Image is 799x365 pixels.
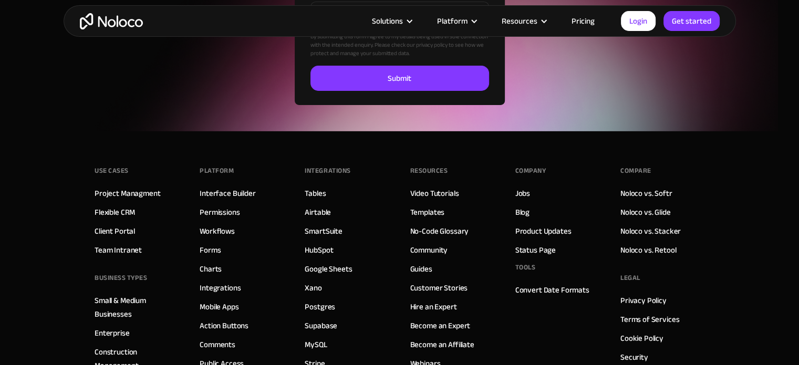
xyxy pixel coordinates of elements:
a: Become an Affiliate [410,338,474,351]
a: Convert Date Formats [515,283,589,297]
a: Google Sheets [305,262,352,276]
a: Customer Stories [410,281,468,295]
a: Get started [663,11,720,31]
a: Become an Expert [410,319,471,332]
div: Platform [437,14,468,28]
a: Small & Medium Businesses [95,294,179,321]
a: Hire an Expert [410,300,457,314]
a: Action Buttons [200,319,248,332]
a: Mobile Apps [200,300,238,314]
div: Resources [489,14,558,28]
div: Resources [410,163,448,179]
div: Resources [502,14,537,28]
div: INTEGRATIONS [305,163,350,179]
a: Guides [410,262,432,276]
a: Templates [410,205,445,219]
a: Noloco vs. Stacker [620,224,681,238]
a: Blog [515,205,530,219]
a: Postgres [305,300,335,314]
iframe: Intercom notifications message [589,286,799,360]
div: Tools [515,259,536,275]
a: Pricing [558,14,608,28]
div: Platform [424,14,489,28]
a: home [80,13,143,29]
a: Login [621,11,656,31]
a: HubSpot [305,243,333,257]
a: Workflows [200,224,235,238]
div: Platform [200,163,234,179]
a: Security [620,350,648,364]
a: Charts [200,262,222,276]
a: Interface Builder [200,186,255,200]
div: Solutions [372,14,403,28]
a: Team Intranet [95,243,142,257]
input: Submit [310,66,489,91]
div: Company [515,163,546,179]
div: BUSINESS TYPES [95,270,147,286]
a: Enterprise [95,326,130,340]
a: Comments [200,338,235,351]
a: Airtable [305,205,331,219]
a: Noloco vs. Softr [620,186,672,200]
div: Solutions [359,14,424,28]
a: Xano [305,281,321,295]
a: Forms [200,243,221,257]
a: Flexible CRM [95,205,135,219]
a: Noloco vs. Retool [620,243,676,257]
div: Use Cases [95,163,129,179]
div: Legal [620,270,640,286]
a: Tables [305,186,326,200]
a: Jobs [515,186,530,200]
a: Video Tutorials [410,186,459,200]
a: Permissions [200,205,240,219]
a: No-Code Glossary [410,224,469,238]
a: Project Managment [95,186,160,200]
a: Status Page [515,243,556,257]
a: Product Updates [515,224,572,238]
a: Noloco vs. Glide [620,205,671,219]
a: SmartSuite [305,224,343,238]
a: Supabase [305,319,337,332]
a: MySQL [305,338,327,351]
a: Community [410,243,448,257]
a: Integrations [200,281,241,295]
div: Compare [620,163,651,179]
a: Client Portal [95,224,135,238]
